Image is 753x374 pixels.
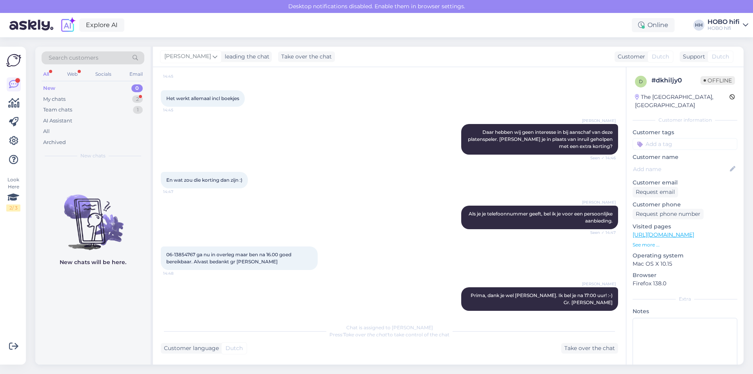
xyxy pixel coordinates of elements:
[166,252,293,265] span: 06-13854767 ga nu in overleg maar ben na 16.00 goed bereikbaar. Alvast bedankt gr [PERSON_NAME]
[42,69,51,79] div: All
[163,189,193,195] span: 14:47
[586,155,616,161] span: Seen ✓ 14:46
[633,201,737,209] p: Customer phone
[128,69,144,79] div: Email
[49,54,98,62] span: Search customers
[132,95,143,103] div: 2
[35,181,151,251] img: No chats
[633,231,694,238] a: [URL][DOMAIN_NAME]
[633,153,737,161] p: Customer name
[633,307,737,316] p: Notes
[633,209,704,219] div: Request phone number
[633,165,728,173] input: Add name
[469,211,614,224] span: Als je je telefoonnummer geeft, bel ik je voor een persoonlijke aanbieding.
[329,332,449,338] span: Press to take control of the chat
[346,325,433,330] span: Chat is assigned to [PERSON_NAME]
[43,139,66,146] div: Archived
[633,241,737,248] p: See more ...
[278,51,335,62] div: Take over the chat
[633,128,737,137] p: Customer tags
[633,117,737,124] div: Customer information
[639,78,643,84] span: d
[652,53,669,61] span: Dutch
[43,128,50,135] div: All
[60,258,126,266] p: New chats will be here.
[342,332,388,338] i: 'Take over the chat'
[161,344,219,352] div: Customer language
[163,270,193,276] span: 14:48
[582,118,616,124] span: [PERSON_NAME]
[651,76,700,85] div: # dkhiljy0
[582,281,616,287] span: [PERSON_NAME]
[166,95,239,101] span: Het werkt allemaal incl boekjes
[131,84,143,92] div: 0
[79,18,124,32] a: Explore AI
[633,223,737,231] p: Visited pages
[633,252,737,260] p: Operating system
[163,73,193,79] span: 14:45
[633,179,737,187] p: Customer email
[6,176,20,212] div: Look Here
[633,187,678,197] div: Request email
[582,199,616,205] span: [PERSON_NAME]
[43,117,72,125] div: AI Assistant
[633,260,737,268] p: Mac OS X 10.15
[586,230,616,235] span: Seen ✓ 14:47
[471,292,614,305] span: Prima, dank je wel [PERSON_NAME]. Ik bel je na 17:00 uur! :-) Gr. [PERSON_NAME]
[615,53,645,61] div: Customer
[6,204,20,212] div: 2 / 3
[6,53,21,68] img: Askly Logo
[94,69,113,79] div: Socials
[164,52,211,61] span: [PERSON_NAME]
[43,106,72,114] div: Team chats
[635,93,729,109] div: The [GEOGRAPHIC_DATA], [GEOGRAPHIC_DATA]
[708,19,740,25] div: HOBO hifi
[708,25,740,31] div: HOBO hifi
[586,311,616,317] span: 14:48
[60,17,76,33] img: explore-ai
[468,129,614,149] span: Daar hebben wij geen interesse in bij aanschaf van deze platenspeler. [PERSON_NAME] je in plaats ...
[708,19,748,31] a: HOBO hifiHOBO hifi
[633,138,737,150] input: Add a tag
[222,53,269,61] div: leading the chat
[633,279,737,288] p: Firefox 138.0
[65,69,79,79] div: Web
[43,95,65,103] div: My chats
[163,107,193,113] span: 14:45
[43,84,55,92] div: New
[680,53,705,61] div: Support
[712,53,729,61] span: Dutch
[633,296,737,303] div: Extra
[700,76,735,85] span: Offline
[166,177,242,183] span: En wat zou die korting dan zijn :)
[632,18,675,32] div: Online
[80,152,105,159] span: New chats
[633,271,737,279] p: Browser
[133,106,143,114] div: 1
[226,344,243,352] span: Dutch
[561,343,618,354] div: Take over the chat
[693,20,704,31] div: HH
